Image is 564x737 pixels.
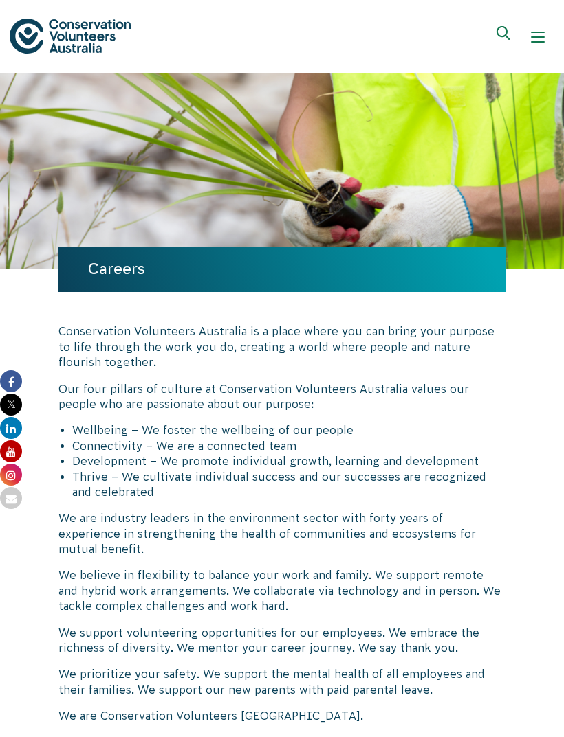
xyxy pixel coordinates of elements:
p: We believe in flexibility to balance your work and family. We support remote and hybrid work arra... [58,567,506,613]
p: Our four pillars of culture at Conservation Volunteers Australia values our people who are passio... [58,381,506,412]
p: We support volunteering opportunities for our employees. We embrace the richness of diversity. We... [58,625,506,656]
li: Connectivity – We are a connected team [72,438,506,453]
li: Development – We promote individual growth, learning and development [72,453,506,468]
p: We prioritize your safety. We support the mental health of all employees and their families. We s... [58,666,506,697]
p: Conservation Volunteers Australia is a place where you can bring your purpose to life through the... [58,324,506,370]
p: We are industry leaders in the environment sector with forty years of experience in strengthening... [58,510,506,556]
button: Expand search box Close search box [488,21,521,54]
button: Show mobile navigation menu [521,21,554,54]
li: Wellbeing – We foster the wellbeing of our people [72,422,506,438]
h1: Careers [88,260,476,278]
li: Thrive – We cultivate individual success and our successes are recognized and celebrated [72,469,506,500]
img: logo.svg [10,19,131,54]
p: We are Conservation Volunteers [GEOGRAPHIC_DATA]. [58,708,506,723]
span: Expand search box [497,26,514,48]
